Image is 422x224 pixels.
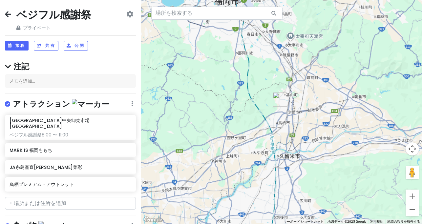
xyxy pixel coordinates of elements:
font: ベジフル感謝祭8:00 〜 11:00 [10,132,68,138]
button: キーボード反対 [284,219,324,224]
font: アトラクション [13,98,70,109]
font: 地図データ ©2025 Google [327,220,366,223]
input: + 場所または住所を追加 [5,197,136,210]
font: メモを追加... [9,78,35,84]
div: 鳥栖プレミアム・アウトレット [273,92,287,107]
button: 地図上にペグマンを落として、ストリートビューを開きます [406,166,419,179]
img: グーグル [142,215,164,224]
img: マーカー [72,99,109,109]
a: 利用規約 [370,220,383,223]
font: 公開 [74,43,85,48]
button: 共有 [34,41,58,51]
font: 注記 [13,61,29,72]
a: 地図の誤りを報告する [387,220,420,223]
font: プライベート [23,25,51,31]
font: ベジフル感謝祭 [16,7,91,22]
font: JA糸島産直[PERSON_NAME]菜彩 [10,164,82,171]
button: ズームアウト [406,203,419,216]
font: 鳥栖プレミアム・アウトレット [10,181,74,188]
button: ズームイン [406,190,419,203]
a: Google マップでこの地域を開きます（新しいウィンドウが開きます） [142,215,164,224]
font: MARK IS 福岡ももち [10,147,52,153]
font: 共有 [45,43,55,48]
button: 公開 [64,41,88,51]
div: JA糸島産直市場 伊都菜彩 [137,7,152,21]
button: 地図のカメラ コントロール [406,142,419,155]
input: 場所を検索する [151,7,283,20]
font: [GEOGRAPHIC_DATA]中央卸売市場[GEOGRAPHIC_DATA] [10,117,90,130]
button: 旅程 [5,41,29,51]
font: 旅程 [15,43,26,48]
